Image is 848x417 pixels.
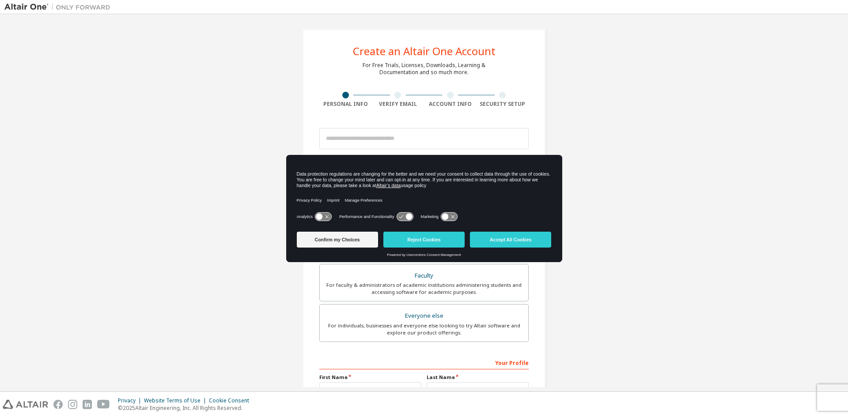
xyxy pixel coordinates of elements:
img: altair_logo.svg [3,400,48,409]
img: Altair One [4,3,115,11]
div: Personal Info [319,101,372,108]
div: Cookie Consent [209,397,254,404]
img: youtube.svg [97,400,110,409]
div: Your Profile [319,355,529,369]
div: Account Info [424,101,477,108]
label: Last Name [427,374,529,381]
div: For faculty & administrators of academic institutions administering students and accessing softwa... [325,282,523,296]
label: First Name [319,374,421,381]
div: Everyone else [325,310,523,322]
div: Privacy [118,397,144,404]
div: For Free Trials, Licenses, Downloads, Learning & Documentation and so much more. [363,62,485,76]
p: © 2025 Altair Engineering, Inc. All Rights Reserved. [118,404,254,412]
div: Verify Email [372,101,424,108]
div: Website Terms of Use [144,397,209,404]
div: Security Setup [477,101,529,108]
div: Create an Altair One Account [353,46,496,56]
div: For individuals, businesses and everyone else looking to try Altair software and explore our prod... [325,322,523,336]
div: Faculty [325,270,523,282]
img: linkedin.svg [83,400,92,409]
img: instagram.svg [68,400,77,409]
img: facebook.svg [53,400,63,409]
